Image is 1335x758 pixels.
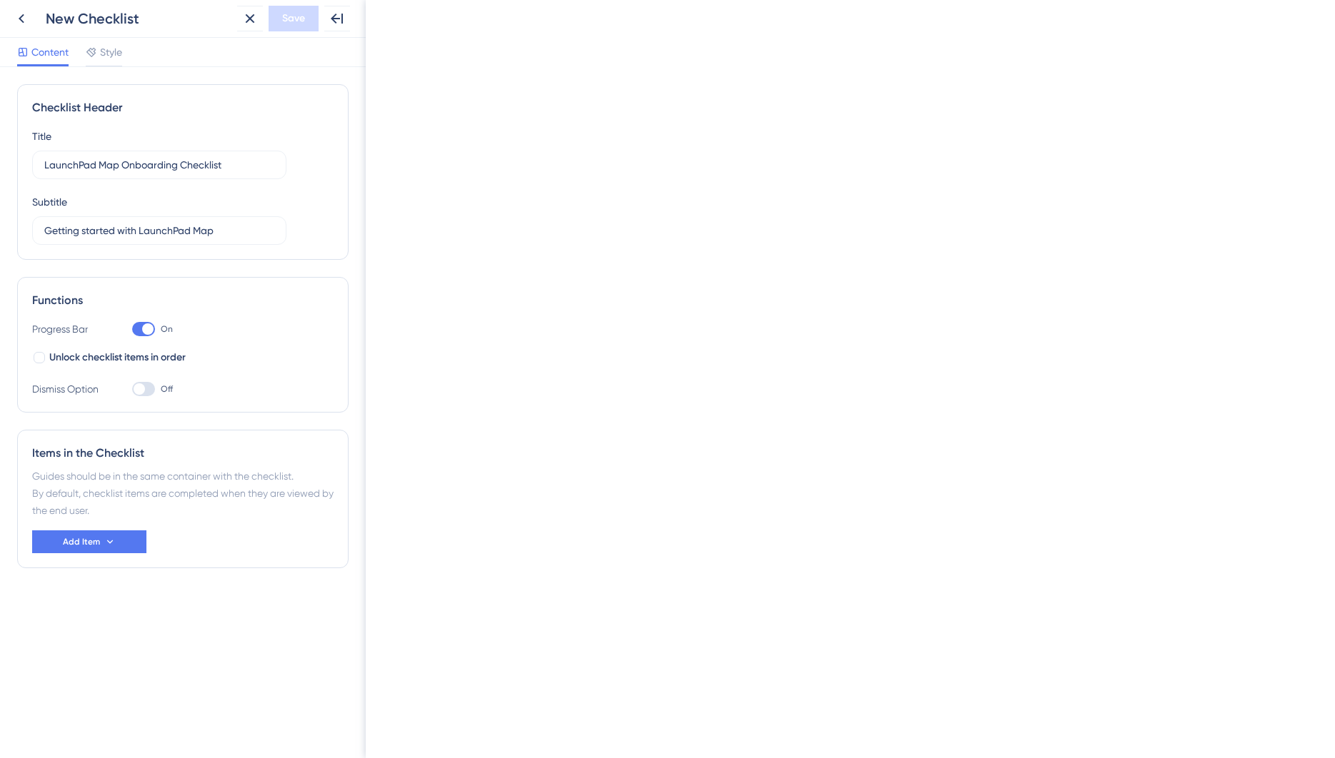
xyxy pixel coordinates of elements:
input: Header 2 [44,223,274,238]
div: Guides should be in the same container with the checklist. By default, checklist items are comple... [32,468,334,519]
span: Style [100,44,122,61]
div: Checklist Header [32,99,334,116]
span: Off [161,383,173,395]
span: Unlock checklist items in order [49,349,186,366]
span: Add Item [63,536,100,547]
span: Content [31,44,69,61]
span: On [161,323,173,335]
button: Save [269,6,319,31]
div: Title [32,128,51,145]
input: Header 1 [44,157,274,173]
div: Subtitle [32,193,67,211]
div: Progress Bar [32,320,104,338]
div: Items in the Checklist [32,445,334,462]
div: Functions [32,292,334,309]
button: Add Item [32,530,146,553]
div: Dismiss Option [32,380,104,398]
div: New Checklist [46,9,231,29]
span: Save [282,10,305,27]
